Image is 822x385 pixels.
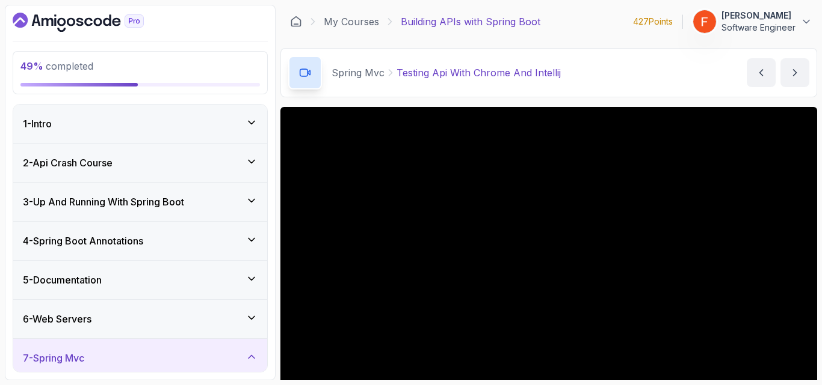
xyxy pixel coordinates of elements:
[20,60,43,72] span: 49 %
[23,312,91,326] h3: 6 - Web Servers
[324,14,379,29] a: My Courses
[722,10,796,22] p: [PERSON_NAME]
[13,144,267,182] button: 2-Api Crash Course
[23,273,102,287] h3: 5 - Documentation
[722,22,796,34] p: Software Engineer
[23,351,84,365] h3: 7 - Spring Mvc
[13,222,267,260] button: 4-Spring Boot Annotations
[23,117,52,131] h3: 1 - Intro
[780,58,809,87] button: next content
[693,10,716,33] img: user profile image
[13,13,172,32] a: Dashboard
[13,105,267,143] button: 1-Intro
[290,16,302,28] a: Dashboard
[13,183,267,221] button: 3-Up And Running With Spring Boot
[397,65,561,80] p: Testing Api With Chrome And Intellij
[332,65,385,80] p: Spring Mvc
[13,339,267,377] button: 7-Spring Mvc
[20,60,93,72] span: completed
[13,300,267,338] button: 6-Web Servers
[633,16,673,28] p: 427 Points
[23,195,184,209] h3: 3 - Up And Running With Spring Boot
[13,261,267,299] button: 5-Documentation
[401,14,540,29] p: Building APIs with Spring Boot
[747,58,776,87] button: previous content
[23,234,143,248] h3: 4 - Spring Boot Annotations
[23,156,113,170] h3: 2 - Api Crash Course
[693,10,812,34] button: user profile image[PERSON_NAME]Software Engineer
